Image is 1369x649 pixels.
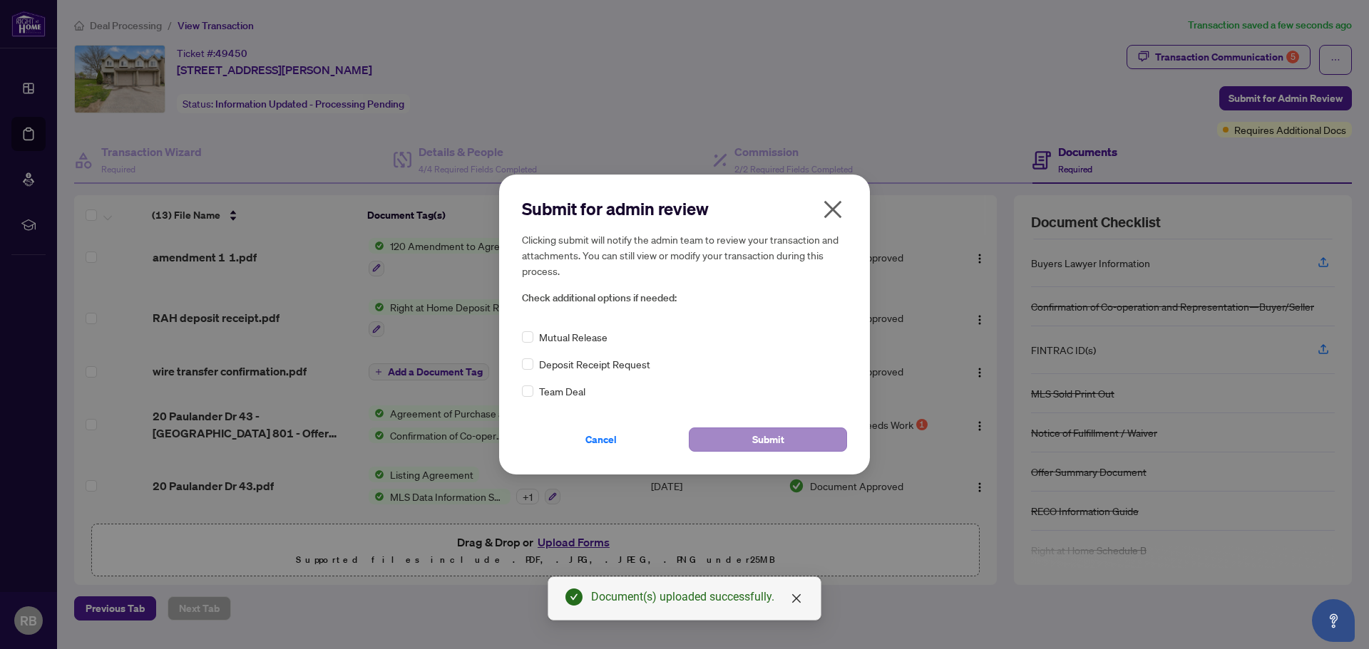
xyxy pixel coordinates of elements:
div: Document(s) uploaded successfully. [591,588,804,606]
span: Submit [752,428,784,451]
span: Team Deal [539,383,585,399]
a: Close [789,591,804,606]
span: check-circle [565,588,583,606]
h5: Clicking submit will notify the admin team to review your transaction and attachments. You can st... [522,232,847,279]
span: Deposit Receipt Request [539,356,650,372]
span: Cancel [585,428,617,451]
button: Cancel [522,427,680,452]
span: Mutual Release [539,329,607,345]
h2: Submit for admin review [522,197,847,220]
button: Open asap [1312,599,1355,642]
button: Submit [689,427,847,452]
span: close [791,593,802,604]
span: close [821,198,844,221]
span: Check additional options if needed: [522,290,847,306]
